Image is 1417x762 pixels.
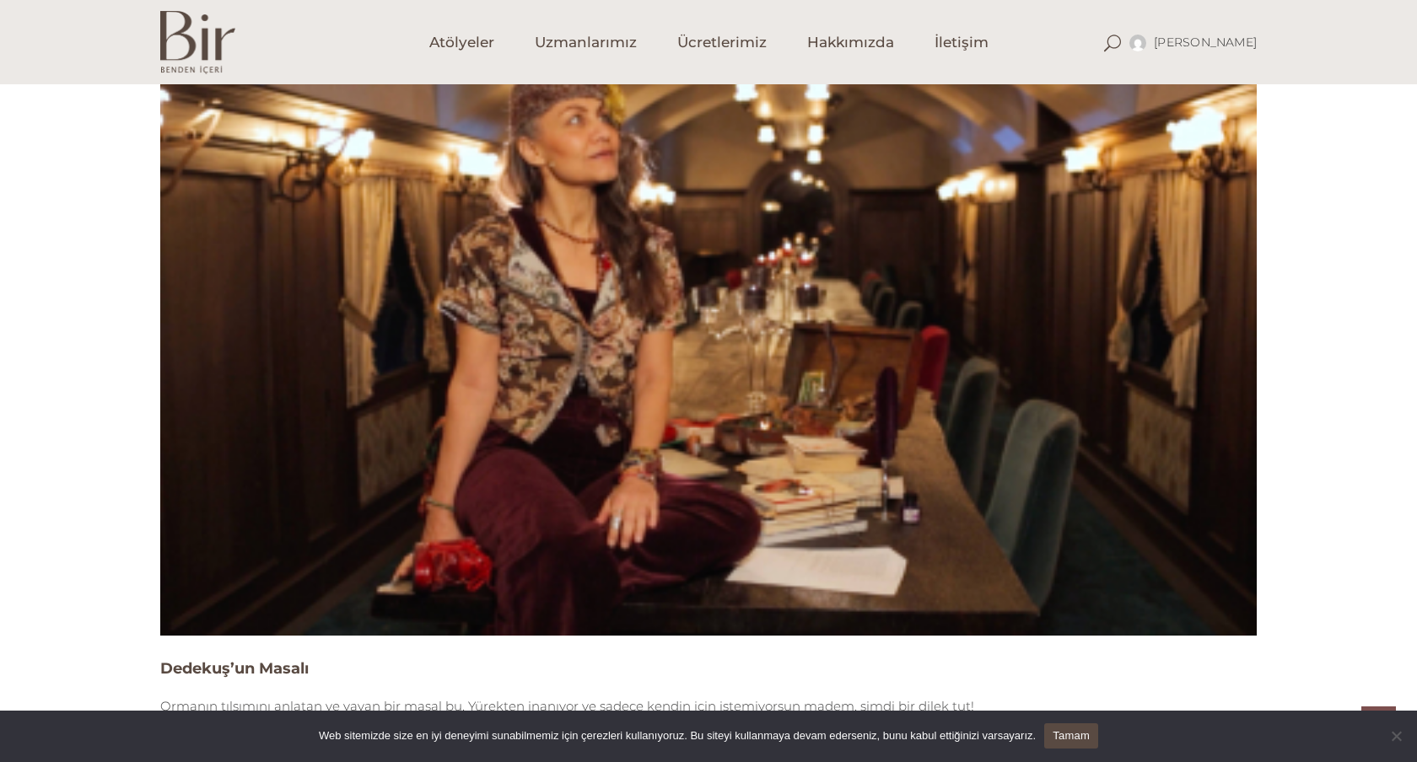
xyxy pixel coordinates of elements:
a: Tamam [1044,723,1098,749]
div: Ormanın tılsımını anlatan ve yayan bir masal bu. Yürekten inanıyor ve sadece kendin için istemiyo... [160,696,1257,716]
span: Hayır [1387,727,1404,744]
span: Atölyeler [429,33,494,52]
span: Hakkımızda [807,33,894,52]
h4: Dedekuş’un Masalı [160,658,1257,679]
span: [PERSON_NAME] [1154,35,1257,50]
span: İletişim [935,33,989,52]
span: Web sitemizde size en iyi deneyimi sunabilmemiz için çerezleri kullanıyoruz. Bu siteyi kullanmaya... [319,727,1036,744]
span: Ücretlerimiz [677,33,767,52]
span: Uzmanlarımız [535,33,637,52]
